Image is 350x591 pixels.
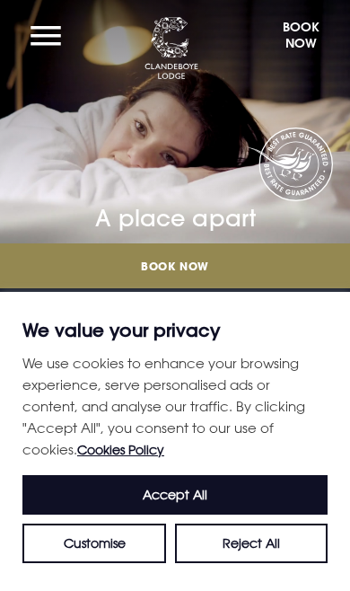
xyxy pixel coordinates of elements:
p: We use cookies to enhance your browsing experience, serve personalised ads or content, and analys... [22,352,328,461]
h1: A place apart [62,170,288,233]
p: We value your privacy [1,320,349,341]
img: Clandeboye Lodge [144,17,198,80]
a: Cookies Policy [77,442,164,457]
button: Customise [22,524,166,563]
button: Book Now [273,17,328,60]
button: Accept All [22,475,328,515]
button: Reject All [175,524,328,563]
